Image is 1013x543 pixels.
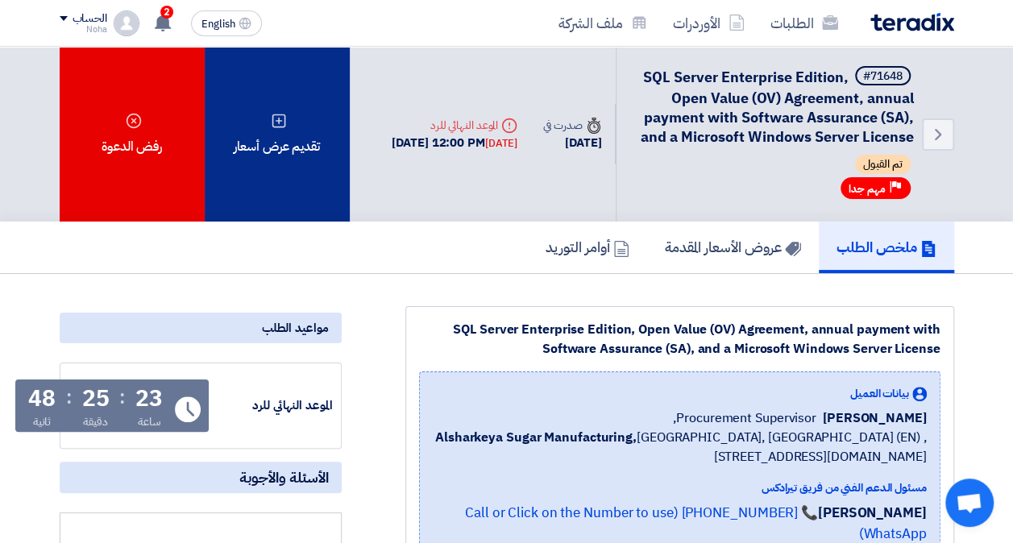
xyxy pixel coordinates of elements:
[546,238,629,256] h5: أوامر التوريد
[212,396,333,415] div: الموعد النهائي للرد
[485,135,517,151] div: [DATE]
[239,468,329,487] span: الأسئلة والأجوبة
[135,388,163,410] div: 23
[392,134,517,152] div: [DATE] 12:00 PM
[673,408,816,428] span: Procurement Supervisor,
[435,428,637,447] b: Alsharkeya Sugar Manufacturing,
[73,12,107,26] div: الحساب
[758,4,851,42] a: الطلبات
[870,13,954,31] img: Teradix logo
[855,155,911,174] span: تم القبول
[863,71,903,82] div: #71648
[114,10,139,36] img: profile_test.png
[849,181,886,197] span: مهم جدا
[647,222,819,273] a: عروض الأسعار المقدمة
[82,388,110,410] div: 25
[641,66,914,147] span: SQL Server Enterprise Edition, Open Value (OV) Agreement, annual payment with Software Assurance ...
[83,413,108,430] div: دقيقة
[850,385,909,402] span: بيانات العميل
[665,238,801,256] h5: عروض الأسعار المقدمة
[201,19,235,30] span: English
[433,479,927,496] div: مسئول الدعم الفني من فريق تيرادكس
[660,4,758,42] a: الأوردرات
[823,408,927,428] span: [PERSON_NAME]
[819,222,954,273] a: ملخص الطلب
[33,413,52,430] div: ثانية
[419,320,940,359] div: SQL Server Enterprise Edition, Open Value (OV) Agreement, annual payment with Software Assurance ...
[191,10,262,36] button: English
[60,313,342,343] div: مواعيد الطلب
[543,134,601,152] div: [DATE]
[160,6,173,19] span: 2
[543,117,601,134] div: صدرت في
[28,388,56,410] div: 48
[66,383,72,412] div: :
[60,47,205,222] div: رفض الدعوة
[945,479,994,527] div: Open chat
[818,503,927,523] strong: [PERSON_NAME]
[546,4,660,42] a: ملف الشركة
[433,428,927,466] span: [GEOGRAPHIC_DATA], [GEOGRAPHIC_DATA] (EN) ,[STREET_ADDRESS][DOMAIN_NAME]
[837,238,936,256] h5: ملخص الطلب
[60,25,107,34] div: Noha
[138,413,161,430] div: ساعة
[119,383,125,412] div: :
[528,222,647,273] a: أوامر التوريد
[636,66,914,147] h5: SQL Server Enterprise Edition, Open Value (OV) Agreement, annual payment with Software Assurance ...
[392,117,517,134] div: الموعد النهائي للرد
[205,47,350,222] div: تقديم عرض أسعار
